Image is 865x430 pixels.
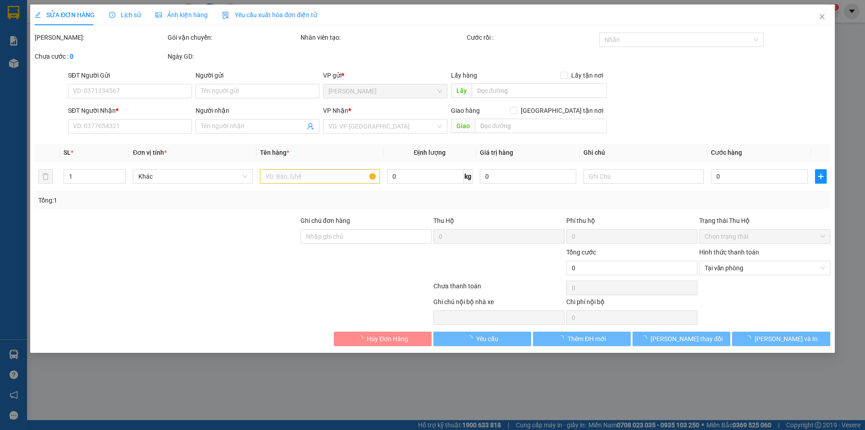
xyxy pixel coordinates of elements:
span: loading [466,335,476,342]
div: Gói vận chuyển: [168,32,299,42]
span: Lấy hàng [451,72,477,79]
label: Ghi chú đơn hàng [300,217,350,224]
div: Nhân viên tạo: [300,32,465,42]
div: Chưa thanh toán [432,281,565,297]
span: Định lượng [414,149,446,156]
div: Người nhận [196,106,319,116]
span: picture [155,12,162,18]
input: Dọc đường [475,119,607,133]
div: SĐT Người Gửi [68,70,192,80]
span: Giao [451,119,475,133]
button: Close [810,5,835,30]
div: Chi phí nội bộ [566,297,697,310]
span: loading [357,335,367,342]
span: Giá trị hàng [480,149,513,156]
button: Hủy Đơn Hàng [334,332,432,346]
span: Hồ Chí Minh [329,84,442,98]
button: plus [815,169,827,184]
div: [PERSON_NAME]: [35,32,166,42]
span: Yêu cầu xuất hóa đơn điện tử [222,11,317,18]
span: [PERSON_NAME] thay đổi [651,334,723,344]
span: loading [641,335,651,342]
span: VP Nhận [323,107,349,114]
span: SL [64,149,71,156]
th: Ghi chú [580,144,707,162]
span: Cước hàng [711,149,742,156]
span: Khác [138,170,247,183]
div: Chưa cước : [35,51,166,61]
div: Tổng: 1 [38,195,334,205]
span: Ảnh kiện hàng [155,11,208,18]
div: Ngày GD: [168,51,299,61]
input: Ghi Chú [584,169,704,184]
img: icon [222,12,229,19]
span: Thêm ĐH mới [568,334,606,344]
div: Ghi chú nội bộ nhà xe [433,297,565,310]
span: clock-circle [109,12,115,18]
span: loading [745,335,755,342]
button: [PERSON_NAME] và In [733,332,830,346]
span: Yêu cầu [476,334,498,344]
div: Cước rồi : [467,32,598,42]
span: Giao hàng [451,107,480,114]
div: SĐT Người Nhận [68,106,192,116]
span: Chọn trạng thái [705,230,825,243]
span: Đơn vị tính [133,149,167,156]
span: user-add [307,123,314,130]
span: Lịch sử [109,11,141,18]
button: [PERSON_NAME] thay đổi [633,332,730,346]
span: loading [558,335,568,342]
div: Trạng thái Thu Hộ [699,216,830,226]
b: 0 [70,53,73,60]
span: edit [35,12,41,18]
div: VP gửi [323,70,447,80]
span: Tại văn phòng [705,261,825,275]
div: Phí thu hộ [566,216,697,229]
span: plus [815,173,826,180]
span: SỬA ĐƠN HÀNG [35,11,95,18]
button: delete [38,169,53,184]
span: Lấy tận nơi [568,70,607,80]
input: VD: Bàn, Ghế [260,169,380,184]
span: Tên hàng [260,149,289,156]
div: Người gửi [196,70,319,80]
span: close [819,13,826,20]
span: Hủy Đơn Hàng [367,334,408,344]
span: Lấy [451,83,472,98]
button: Thêm ĐH mới [533,332,631,346]
span: Tổng cước [566,249,596,256]
span: [PERSON_NAME] và In [755,334,818,344]
label: Hình thức thanh toán [699,249,759,256]
span: [GEOGRAPHIC_DATA] tận nơi [517,106,607,116]
button: Yêu cầu [433,332,531,346]
input: Ghi chú đơn hàng [300,229,432,244]
span: kg [464,169,473,184]
input: Dọc đường [472,83,607,98]
span: Thu Hộ [433,217,454,224]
